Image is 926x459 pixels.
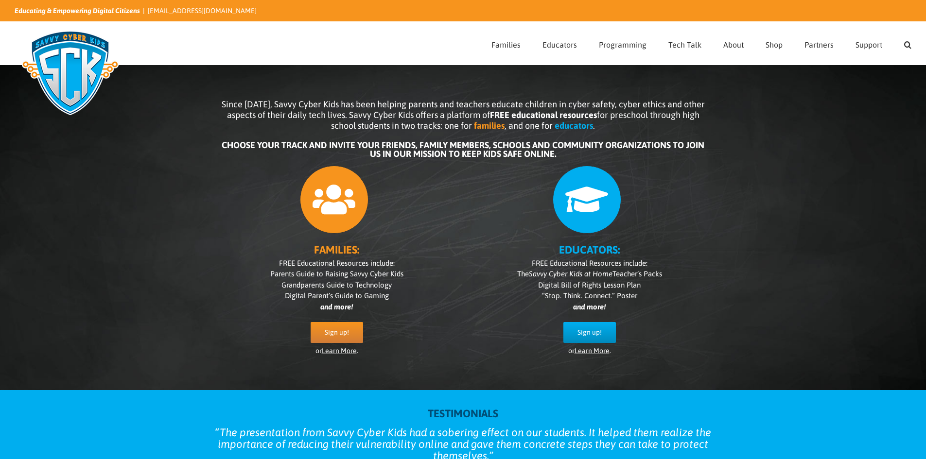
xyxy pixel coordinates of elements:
[322,347,357,355] a: Learn More
[222,140,704,159] b: CHOOSE YOUR TRACK AND INVITE YOUR FRIENDS, FAMILY MEMBERS, SCHOOLS AND COMMUNITY ORGANIZATIONS TO...
[325,328,349,337] span: Sign up!
[856,41,882,49] span: Support
[279,259,395,267] span: FREE Educational Resources include:
[491,41,521,49] span: Families
[428,407,498,420] strong: TESTIMONIALS
[804,41,834,49] span: Partners
[148,7,257,15] a: [EMAIL_ADDRESS][DOMAIN_NAME]
[320,303,353,311] i: and more!
[15,7,140,15] i: Educating & Empowering Digital Citizens
[766,41,783,49] span: Shop
[314,243,359,256] b: FAMILIES:
[573,303,606,311] i: and more!
[856,22,882,65] a: Support
[568,347,611,355] span: or .
[668,41,701,49] span: Tech Talk
[474,120,505,131] b: families
[575,347,610,355] a: Learn More
[723,22,744,65] a: About
[723,41,744,49] span: About
[766,22,783,65] a: Shop
[593,120,595,131] span: .
[542,291,637,300] span: “Stop. Think. Connect.” Poster
[542,41,577,49] span: Educators
[505,120,553,131] span: , and one for
[491,22,911,65] nav: Main Menu
[563,322,616,343] a: Sign up!
[559,243,620,256] b: EDUCATORS:
[599,41,646,49] span: Programming
[668,22,701,65] a: Tech Talk
[599,22,646,65] a: Programming
[281,281,392,289] span: Grandparents Guide to Technology
[285,291,389,300] span: Digital Parent’s Guide to Gaming
[15,24,126,121] img: Savvy Cyber Kids Logo
[529,270,612,278] i: Savvy Cyber Kids at Home
[904,22,911,65] a: Search
[311,322,363,343] a: Sign up!
[532,259,647,267] span: FREE Educational Resources include:
[542,22,577,65] a: Educators
[804,22,834,65] a: Partners
[270,270,403,278] span: Parents Guide to Raising Savvy Cyber Kids
[517,270,662,278] span: The Teacher’s Packs
[315,347,358,355] span: or .
[491,22,521,65] a: Families
[222,99,705,131] span: Since [DATE], Savvy Cyber Kids has been helping parents and teachers educate children in cyber sa...
[555,120,593,131] b: educators
[490,110,597,120] b: FREE educational resources
[538,281,641,289] span: Digital Bill of Rights Lesson Plan
[577,328,602,337] span: Sign up!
